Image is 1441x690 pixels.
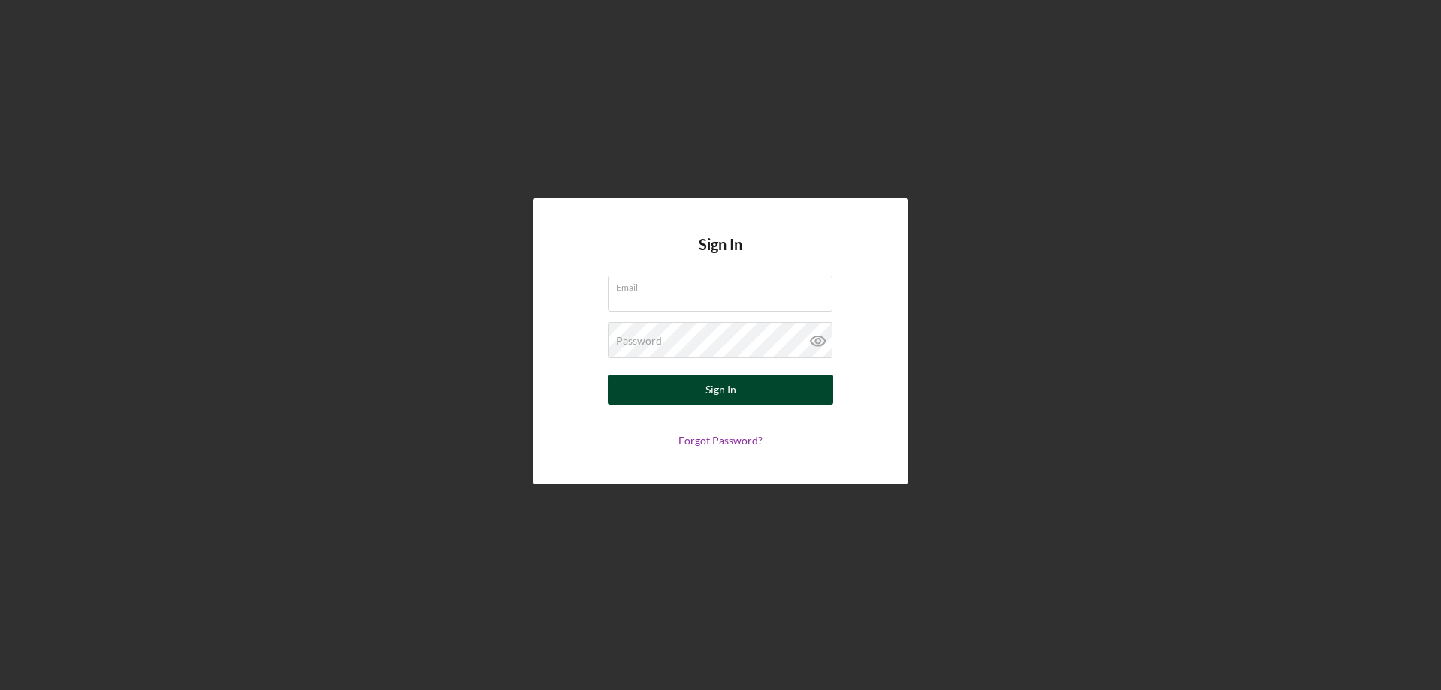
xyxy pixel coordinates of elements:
button: Sign In [608,375,833,405]
label: Password [616,335,662,347]
a: Forgot Password? [678,434,763,447]
h4: Sign In [699,236,742,276]
label: Email [616,276,832,293]
div: Sign In [705,375,736,405]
